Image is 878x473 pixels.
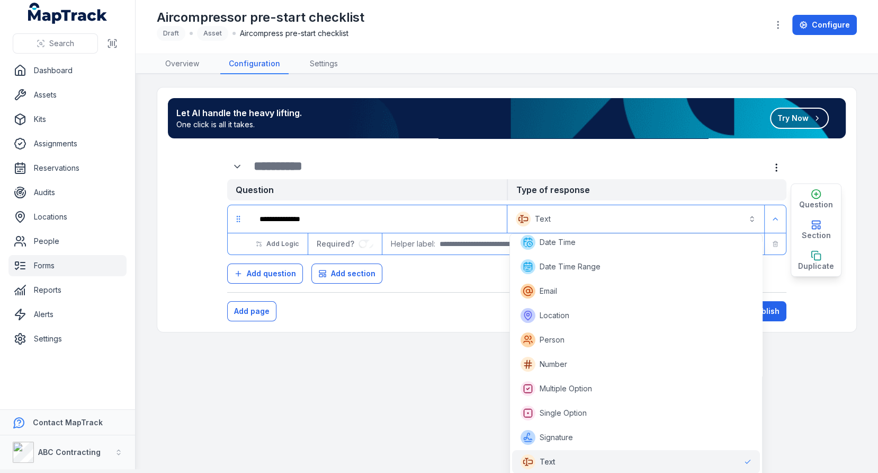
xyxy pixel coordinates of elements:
span: Signature [540,432,573,443]
span: Text [540,457,556,467]
span: Number [540,359,567,370]
span: Multiple Option [540,383,592,394]
span: Single Option [540,408,587,418]
button: Text [509,207,762,231]
span: Email [540,286,557,296]
span: Location [540,310,569,321]
span: Date Time [540,237,576,248]
span: Date Time Range [540,261,601,272]
span: Person [540,335,565,345]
